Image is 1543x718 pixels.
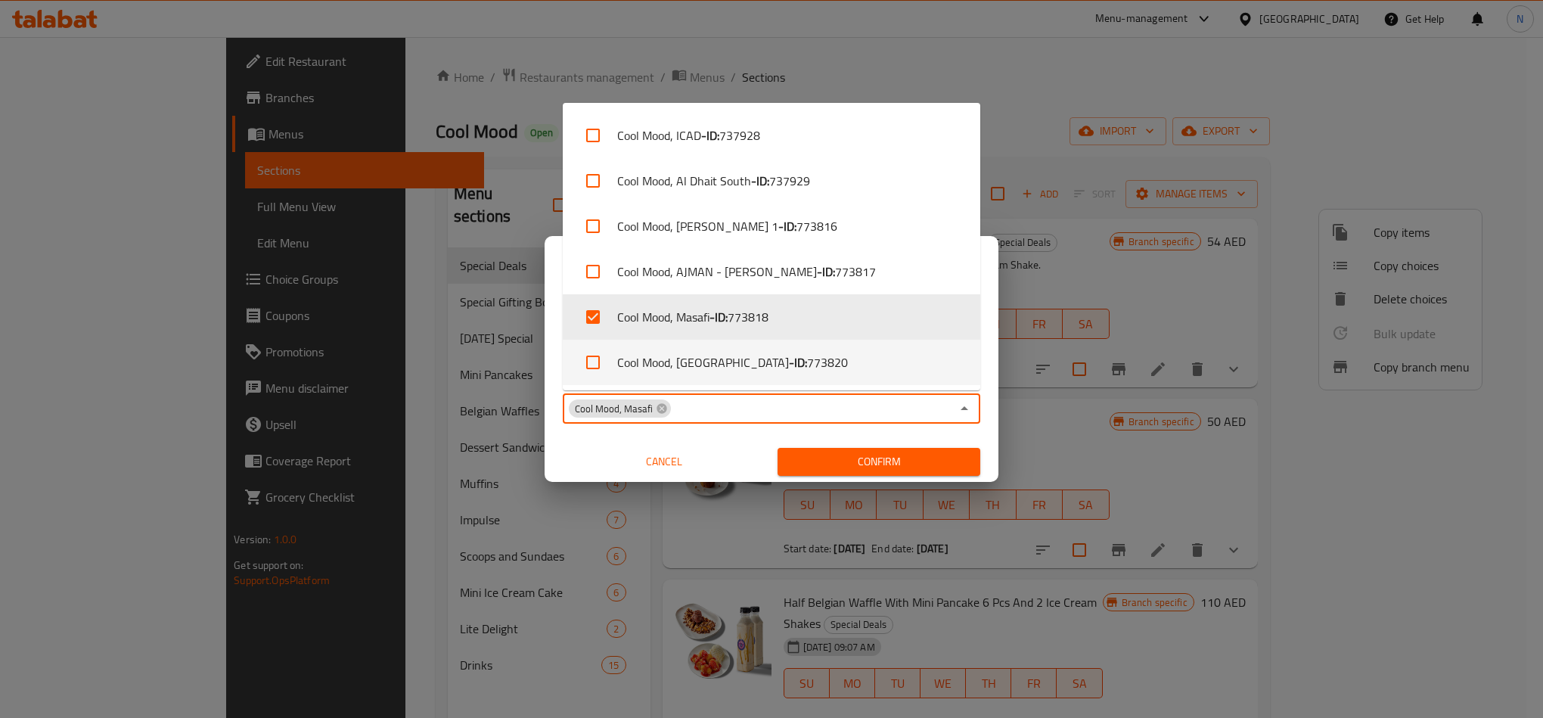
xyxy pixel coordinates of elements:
[563,204,980,249] li: Cool Mood, [PERSON_NAME] 1
[569,402,659,416] span: Cool Mood, Masafi
[569,399,671,418] div: Cool Mood, Masafi
[778,448,980,476] button: Confirm
[563,158,980,204] li: Cool Mood, Al Dhait South
[807,353,848,371] span: 773820
[709,308,728,326] b: - ID:
[796,217,837,235] span: 773816
[778,217,796,235] b: - ID:
[563,249,980,294] li: Cool Mood, AJMAN - [PERSON_NAME]
[701,126,719,145] b: - ID:
[563,340,980,385] li: Cool Mood, [GEOGRAPHIC_DATA]
[835,263,876,281] span: 773817
[569,452,759,471] span: Cancel
[563,294,980,340] li: Cool Mood, Masafi
[719,126,760,145] span: 737928
[789,353,807,371] b: - ID:
[790,452,968,471] span: Confirm
[769,172,810,190] span: 737929
[563,448,765,476] button: Cancel
[751,172,769,190] b: - ID:
[817,263,835,281] b: - ID:
[563,113,980,158] li: Cool Mood, ICAD
[728,308,768,326] span: 773818
[954,398,975,419] button: Close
